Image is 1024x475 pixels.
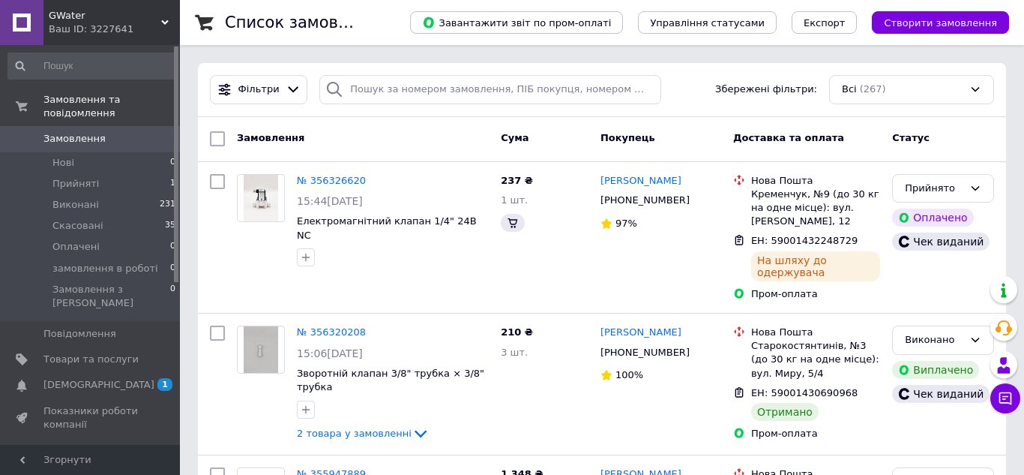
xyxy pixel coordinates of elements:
[615,218,637,229] span: 97%
[905,181,963,197] div: Прийнято
[990,383,1020,413] button: Чат з покупцем
[501,326,533,338] span: 210 ₴
[600,132,655,143] span: Покупець
[244,175,279,221] img: Фото товару
[872,11,1009,34] button: Створити замовлення
[857,17,1009,28] a: Створити замовлення
[43,353,139,366] span: Товари та послуги
[501,132,528,143] span: Cума
[501,347,528,358] span: 3 шт.
[751,326,880,339] div: Нова Пошта
[597,343,693,362] div: [PHONE_NUMBER]
[804,17,846,29] span: Експорт
[892,385,990,403] div: Чек виданий
[237,174,285,222] a: Фото товару
[597,191,693,210] div: [PHONE_NUMBER]
[600,174,681,188] a: [PERSON_NAME]
[297,195,363,207] span: 15:44[DATE]
[792,11,858,34] button: Експорт
[43,93,180,120] span: Замовлення та повідомлення
[170,177,175,191] span: 1
[297,428,430,439] a: 2 товара у замовленні
[238,83,280,97] span: Фільтри
[225,14,377,32] h1: Список замовлень
[884,17,997,29] span: Створити замовлення
[170,156,175,170] span: 0
[52,198,99,212] span: Виконані
[751,339,880,380] div: Старокостянтинів, №3 (до 30 кг на одне місце): вул. Миру, 5/4
[49,9,161,23] span: GWater
[892,233,990,251] div: Чек виданий
[751,174,880,188] div: Нова Пошта
[751,387,858,398] span: ЕН: 59001430690968
[52,177,99,191] span: Прийняті
[43,404,139,431] span: Показники роботи компанії
[860,83,886,95] span: (267)
[892,132,930,143] span: Статус
[410,11,623,34] button: Завантажити звіт по пром-оплаті
[297,368,484,393] a: Зворотній клапан 3/8" трубка × 3/8" трубка
[751,251,880,281] div: На шляху до одержувача
[715,83,817,97] span: Збережені фільтри:
[297,347,363,359] span: 15:06[DATE]
[319,75,661,104] input: Пошук за номером замовлення, ПІБ покупця, номером телефону, Email, номером накладної
[501,194,528,206] span: 1 шт.
[751,427,880,440] div: Пром-оплата
[751,188,880,229] div: Кременчук, №9 (до 30 кг на одне місце): вул. [PERSON_NAME], 12
[422,16,611,29] span: Завантажити звіт по пром-оплаті
[52,262,158,275] span: замовлення в роботі
[842,83,857,97] span: Всі
[170,240,175,254] span: 0
[615,369,643,380] span: 100%
[52,156,74,170] span: Нові
[297,215,477,241] a: Електромагнітний клапан 1/4" 24В NC
[905,332,963,348] div: Виконано
[892,209,973,227] div: Оплачено
[52,283,170,310] span: Замовлення з [PERSON_NAME]
[237,132,304,143] span: Замовлення
[650,17,765,29] span: Управління статусами
[170,262,175,275] span: 0
[43,378,154,392] span: [DEMOGRAPHIC_DATA]
[170,283,175,310] span: 0
[751,287,880,301] div: Пром-оплата
[43,327,116,341] span: Повідомлення
[43,443,139,470] span: Панель управління
[7,53,177,80] input: Пошук
[49,23,180,36] div: Ваш ID: 3227641
[501,175,533,186] span: 237 ₴
[638,11,777,34] button: Управління статусами
[237,326,285,374] a: Фото товару
[244,326,279,373] img: Фото товару
[297,428,412,439] span: 2 товара у замовленні
[43,132,106,146] span: Замовлення
[733,132,844,143] span: Доставка та оплата
[751,403,819,421] div: Отримано
[52,219,103,233] span: Скасовані
[165,219,175,233] span: 35
[892,361,979,379] div: Виплачено
[751,235,858,246] span: ЕН: 59001432248729
[157,378,172,391] span: 1
[160,198,175,212] span: 231
[297,326,366,338] a: № 356320208
[52,240,100,254] span: Оплачені
[297,175,366,186] a: № 356326620
[600,326,681,340] a: [PERSON_NAME]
